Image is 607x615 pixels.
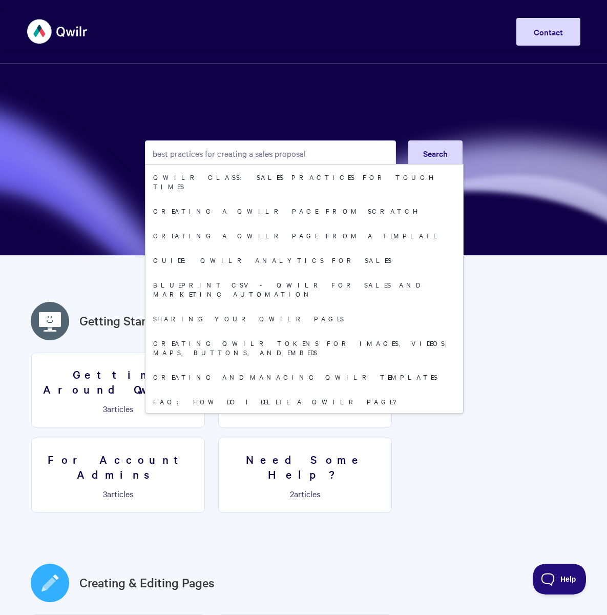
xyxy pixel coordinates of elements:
h3: Need Some Help? [225,452,385,481]
p: articles [38,404,198,413]
h3: For Account Admins [38,452,198,481]
a: Contact [516,18,580,46]
a: Getting Around Qwilr 3articles [31,353,205,427]
a: Blueprint CSV - Qwilr for sales and marketing automation [145,272,463,306]
a: FAQ: How do I delete a Qwilr Page? [145,389,463,414]
p: articles [38,489,198,498]
a: Sharing your Qwilr Pages [145,306,463,331]
span: 2 [290,488,294,499]
a: Guide: Qwilr Analytics for Sales [145,248,463,272]
a: Creating a Qwilr Page from Scratch [145,198,463,223]
span: 3 [103,403,107,414]
a: For Account Admins 3articles [31,438,205,512]
h3: Getting Around Qwilr [38,367,198,396]
iframe: Toggle Customer Support [533,564,587,594]
p: articles [225,489,385,498]
a: Creating a Qwilr Page from a Template [145,223,463,248]
a: Creating & Editing Pages [79,573,215,592]
a: Need Some Help? 2articles [218,438,392,512]
a: Qwilr Class: Sales Practices for Tough Times [145,165,463,198]
span: Search [423,148,448,159]
input: Search the knowledge base [145,140,396,166]
button: Search [408,140,463,166]
a: Getting Started [79,312,164,330]
a: Creating and managing Qwilr Templates [145,364,463,389]
img: Qwilr Help Center [27,12,88,51]
a: Creating Qwilr Tokens for Images, Videos, Maps, Buttons, and Embeds [145,331,463,364]
span: 3 [103,488,107,499]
